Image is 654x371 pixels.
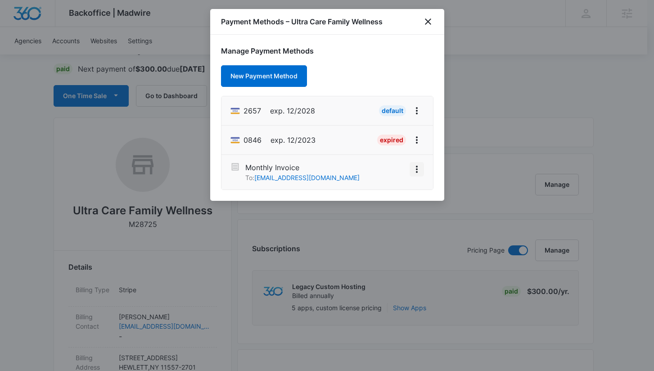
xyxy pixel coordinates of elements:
h1: Payment Methods – Ultra Care Family Wellness [221,16,383,27]
span: exp. 12/2028 [270,105,315,116]
p: To: [245,173,360,182]
span: Visa ending with [244,105,261,116]
span: Visa ending with [244,135,262,145]
button: View More [410,133,424,147]
span: exp. 12/2023 [271,135,316,145]
div: Expired [377,135,406,145]
button: New Payment Method [221,65,307,87]
a: [EMAIL_ADDRESS][DOMAIN_NAME] [254,174,360,181]
button: View More [410,162,424,176]
button: close [423,16,433,27]
h1: Manage Payment Methods [221,45,433,56]
p: Monthly Invoice [245,162,360,173]
button: View More [410,104,424,118]
div: Default [379,105,406,116]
